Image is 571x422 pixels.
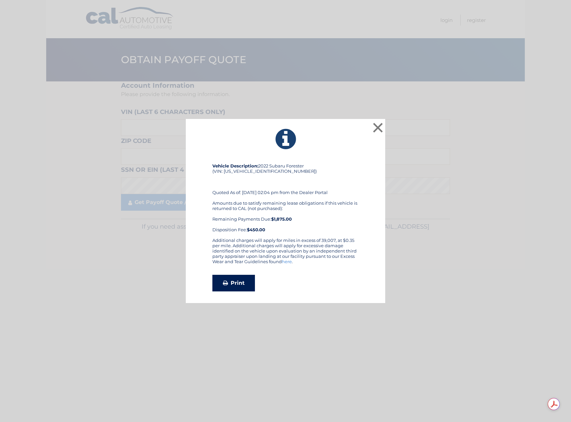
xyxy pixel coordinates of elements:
[212,275,255,291] a: Print
[212,238,359,269] div: Additional charges will apply for miles in excess of 39,007, at $0.35 per mile. Additional charge...
[271,216,292,222] b: $1,875.00
[247,227,265,232] strong: $450.00
[282,259,292,264] a: here
[371,121,385,134] button: ×
[212,163,258,168] strong: Vehicle Description:
[212,163,359,238] div: 2022 Subaru Forester (VIN: [US_VEHICLE_IDENTIFICATION_NUMBER]) Quoted As of: [DATE] 02:04 pm from...
[212,200,359,232] div: Amounts due to satisfy remaining lease obligations if this vehicle is returned to CAL (not purcha...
